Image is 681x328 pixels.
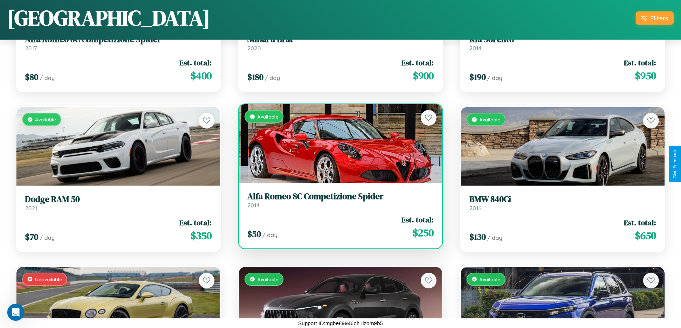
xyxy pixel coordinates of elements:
span: Available [479,276,500,282]
a: Alfa Romeo 8C Competizione Spider2014 [247,191,434,209]
h3: BMW 840Ci [469,194,656,205]
span: / day [262,231,277,238]
span: $ 190 [469,71,486,83]
span: 2020 [247,45,261,52]
h3: Kia Sorento [469,34,656,45]
span: $ 900 [413,69,434,83]
span: Est. total: [624,57,656,68]
span: 2014 [469,45,482,52]
span: $ 180 [247,71,263,83]
a: BMW 840Ci2016 [469,194,656,212]
div: Filters [650,14,668,22]
h3: Alfa Romeo 8C Competizione Spider [247,191,434,202]
span: $ 130 [469,231,486,243]
span: Est. total: [401,215,434,225]
span: Est. total: [624,217,656,228]
span: $ 80 [25,71,38,83]
iframe: Intercom live chat [7,304,24,321]
span: 2014 [247,202,260,209]
span: $ 650 [635,228,656,243]
span: Available [257,113,278,120]
h3: Subaru Brat [247,34,434,45]
a: Alfa Romeo 8C Competizione Spider2017 [25,34,212,52]
span: Est. total: [401,57,434,68]
span: / day [40,234,55,241]
a: Kia Sorento2014 [469,34,656,52]
span: $ 400 [191,69,212,83]
h3: Dodge RAM 50 [25,194,212,205]
span: $ 50 [247,228,261,240]
span: Est. total: [179,57,212,68]
span: $ 950 [635,69,656,83]
span: Available [479,116,500,122]
h1: [GEOGRAPHIC_DATA] [7,3,210,32]
a: Subaru Brat2020 [247,34,434,52]
span: Available [35,116,56,122]
span: 2017 [25,45,37,52]
span: Available [257,276,278,282]
span: / day [487,234,502,241]
span: $ 350 [191,228,212,243]
span: $ 70 [25,231,38,243]
h3: Alfa Romeo 8C Competizione Spider [25,34,212,45]
span: $ 250 [413,226,434,240]
p: Support ID: mgbe89946oh1lzom9b5 [298,318,383,328]
button: Filters [636,11,674,25]
span: Est. total: [179,217,212,228]
div: Give Feedback [672,150,677,178]
span: / day [40,74,55,81]
a: Dodge RAM 502021 [25,194,212,212]
span: / day [487,74,502,81]
span: 2016 [469,205,482,212]
span: 2021 [25,205,37,212]
span: / day [265,74,280,81]
span: Unavailable [35,276,62,282]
